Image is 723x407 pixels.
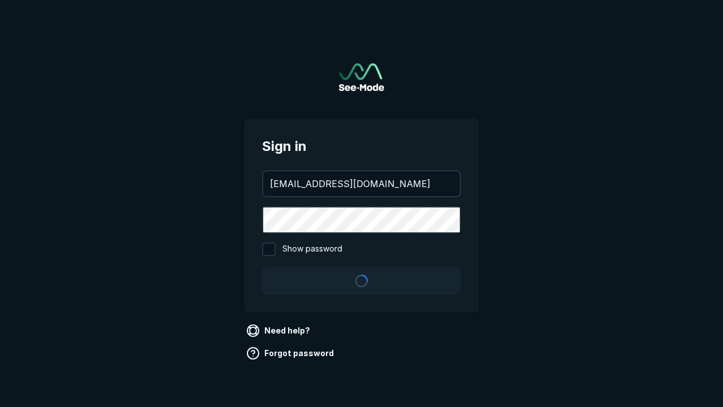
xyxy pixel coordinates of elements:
a: Go to sign in [339,63,384,91]
a: Forgot password [244,344,338,362]
input: your@email.com [263,171,460,196]
a: Need help? [244,322,315,340]
img: See-Mode Logo [339,63,384,91]
span: Show password [282,243,342,256]
span: Sign in [262,136,461,157]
